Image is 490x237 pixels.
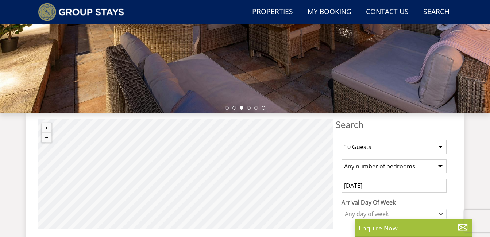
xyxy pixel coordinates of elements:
[342,179,447,193] input: Arrival Date
[363,4,412,20] a: Contact Us
[359,223,468,233] p: Enquire Now
[420,4,452,20] a: Search
[249,4,296,20] a: Properties
[342,198,447,207] label: Arrival Day Of Week
[38,119,333,229] canvas: Map
[343,210,437,218] div: Any day of week
[38,3,124,21] img: Group Stays
[42,133,51,142] button: Zoom out
[336,119,452,129] span: Search
[305,4,354,20] a: My Booking
[42,123,51,133] button: Zoom in
[342,209,447,219] div: Combobox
